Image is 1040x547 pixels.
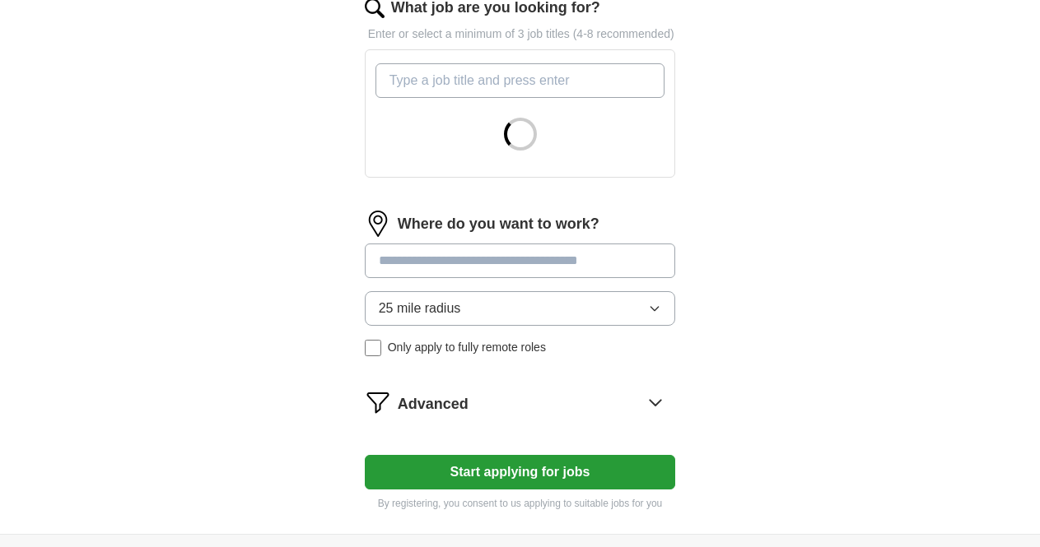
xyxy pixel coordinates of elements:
img: filter [365,389,391,415]
span: 25 mile radius [379,299,461,318]
button: 25 mile radius [365,291,676,326]
button: Start applying for jobs [365,455,676,489]
img: location.png [365,211,391,237]
p: Enter or select a minimum of 3 job titles (4-8 recommended) [365,25,676,43]
input: Only apply to fully remote roles [365,340,381,356]
input: Type a job title and press enter [375,63,665,98]
p: By registering, you consent to us applying to suitable jobs for you [365,496,676,511]
span: Advanced [398,393,469,415]
span: Only apply to fully remote roles [388,339,546,356]
label: Where do you want to work? [398,213,599,235]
